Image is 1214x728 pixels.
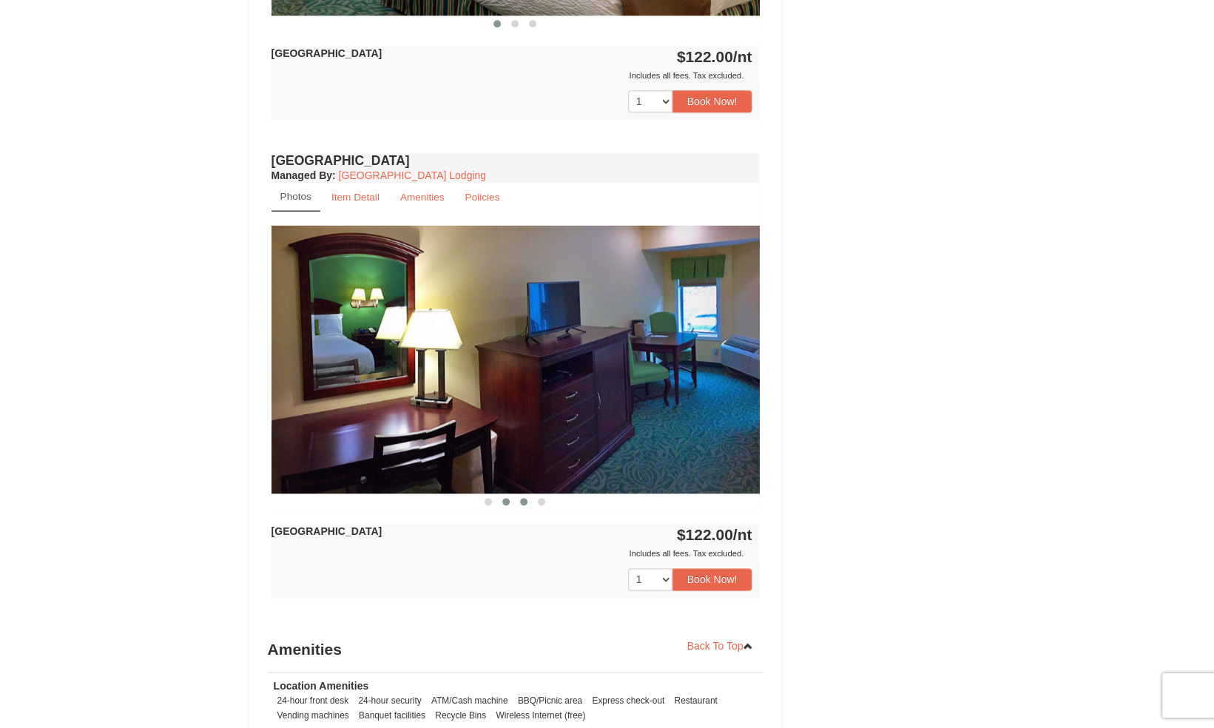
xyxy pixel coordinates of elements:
li: Restaurant [670,693,721,708]
strong: [GEOGRAPHIC_DATA] [272,525,382,537]
a: Back To Top [678,635,763,657]
strong: $122.00 [677,48,752,65]
strong: : [272,169,336,181]
h4: [GEOGRAPHIC_DATA] [272,153,760,168]
h3: Amenities [268,635,763,664]
a: Amenities [391,183,454,212]
li: BBQ/Picnic area [514,693,586,708]
small: Amenities [400,192,445,203]
div: Includes all fees. Tax excluded. [272,68,752,83]
small: Photos [280,191,311,202]
div: Includes all fees. Tax excluded. [272,546,752,561]
a: Policies [455,183,509,212]
li: ATM/Cash machine [428,693,512,708]
img: 18876286-39-50e6e3c6.jpg [272,226,760,493]
li: 24-hour front desk [274,693,353,708]
a: Item Detail [322,183,389,212]
li: Express check-out [588,693,668,708]
li: 24-hour security [354,693,425,708]
li: Recycle Bins [431,708,490,723]
strong: $122.00 [677,526,752,543]
button: Book Now! [672,90,752,112]
a: Photos [272,183,320,212]
li: Banquet facilities [355,708,429,723]
small: Policies [465,192,499,203]
span: /nt [733,526,752,543]
span: Managed By [272,169,332,181]
button: Book Now! [672,568,752,590]
span: /nt [733,48,752,65]
strong: [GEOGRAPHIC_DATA] [272,47,382,59]
strong: Location Amenities [274,680,369,692]
li: Wireless Internet (free) [492,708,589,723]
small: Item Detail [331,192,380,203]
a: [GEOGRAPHIC_DATA] Lodging [339,169,486,181]
li: Vending machines [274,708,353,723]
